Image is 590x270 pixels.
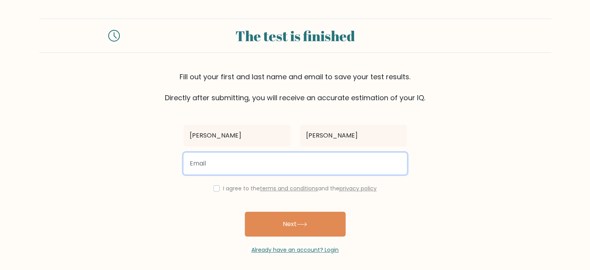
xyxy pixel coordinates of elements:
div: The test is finished [129,25,461,46]
button: Next [245,212,346,237]
input: Last name [300,125,407,146]
input: Email [183,153,407,174]
a: Already have an account? Login [251,246,339,254]
a: terms and conditions [260,185,318,192]
div: Fill out your first and last name and email to save your test results. Directly after submitting,... [39,71,551,103]
input: First name [183,125,291,146]
label: I agree to the and the [223,185,377,192]
a: privacy policy [339,185,377,192]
